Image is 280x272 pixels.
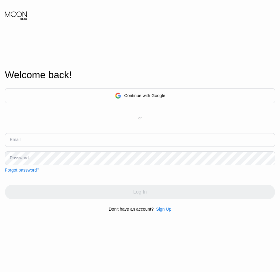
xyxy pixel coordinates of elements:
[109,207,154,212] div: Don't have an account?
[5,168,39,172] div: Forgot password?
[124,93,165,98] div: Continue with Google
[138,116,142,120] div: or
[153,207,171,212] div: Sign Up
[156,207,171,212] div: Sign Up
[10,137,21,142] div: Email
[5,88,275,103] div: Continue with Google
[10,155,28,160] div: Password
[5,69,275,81] div: Welcome back!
